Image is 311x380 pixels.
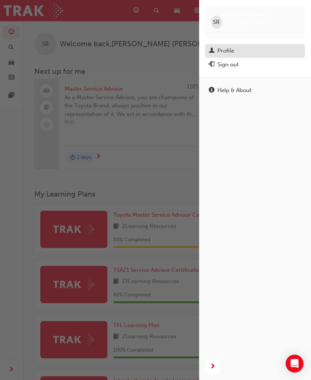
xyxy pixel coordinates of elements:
div: Help & About [217,86,251,95]
span: SR [213,18,220,26]
div: Profile [217,47,234,55]
span: man-icon [209,48,214,54]
span: next-icon [210,362,216,371]
span: exit-icon [209,62,214,68]
a: Help & About [205,84,305,97]
div: Sign out [217,60,239,69]
div: Open Intercom Messenger [286,355,304,373]
span: [PERSON_NAME] [PERSON_NAME] [225,12,299,25]
span: 531420 [225,26,242,32]
button: Sign out [205,58,305,72]
a: Profile [205,44,305,58]
span: info-icon [209,87,214,94]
